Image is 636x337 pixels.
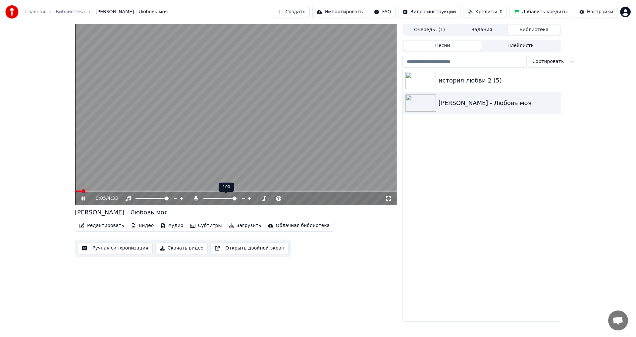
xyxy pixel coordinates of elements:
button: Очередь [403,25,456,35]
nav: breadcrumb [25,9,168,15]
div: 100 [219,183,234,192]
button: Видео [128,221,157,230]
button: Задания [456,25,508,35]
button: Добавить кредиты [509,6,572,18]
span: 0 [500,9,503,15]
button: Ручная синхронизация [78,242,153,254]
div: / [96,195,112,202]
button: Видео-инструкции [398,6,460,18]
div: [PERSON_NAME] - Любовь моя [439,98,558,108]
div: [PERSON_NAME] - Любовь моя [75,208,168,217]
div: Облачная библиотека [276,222,330,229]
button: Библиотека [508,25,560,35]
div: история любви 2 (5) [439,76,558,85]
button: Импортировать [312,6,367,18]
button: Субтитры [187,221,225,230]
button: Скачать видео [155,242,208,254]
button: Открыть двойной экран [210,242,289,254]
button: FAQ [370,6,395,18]
button: Загрузить [226,221,264,230]
a: Библиотека [56,9,85,15]
button: Редактировать [77,221,127,230]
button: Настройки [575,6,617,18]
span: [PERSON_NAME] - Любовь моя [95,9,168,15]
span: 0:05 [96,195,106,202]
span: 4:33 [108,195,118,202]
button: Кредиты0 [463,6,507,18]
button: Песни [403,41,482,51]
div: Настройки [587,9,613,15]
span: Сортировать [532,58,564,65]
span: ( 1 ) [438,27,445,33]
a: Главная [25,9,45,15]
div: Открытый чат [608,310,628,330]
button: Аудио [158,221,186,230]
span: Кредиты [475,9,497,15]
img: youka [5,5,19,19]
button: Создать [273,6,309,18]
button: Плейлисты [482,41,560,51]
